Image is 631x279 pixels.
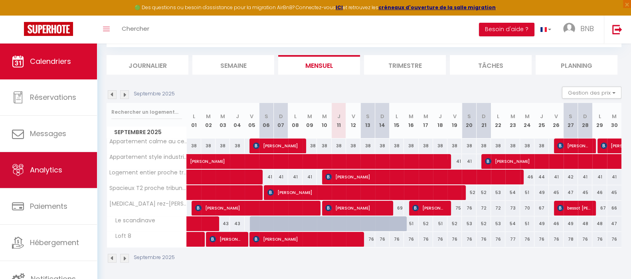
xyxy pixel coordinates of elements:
[288,170,303,184] div: 41
[557,200,591,216] span: bessot [PERSON_NAME]
[412,200,446,216] span: [PERSON_NAME]
[352,113,355,120] abbr: V
[477,232,491,247] div: 76
[592,232,607,247] div: 76
[607,232,621,247] div: 76
[592,185,607,200] div: 46
[540,113,543,120] abbr: J
[404,232,418,247] div: 76
[375,232,390,247] div: 76
[564,170,578,184] div: 42
[337,113,340,120] abbr: J
[549,185,563,200] div: 45
[462,216,476,231] div: 53
[230,139,244,153] div: 38
[336,4,343,11] a: ICI
[216,103,230,139] th: 03
[360,103,375,139] th: 13
[569,113,572,120] abbr: S
[607,170,621,184] div: 41
[557,138,591,153] span: [PERSON_NAME]
[288,103,303,139] th: 08
[245,103,259,139] th: 05
[187,154,201,169] a: [PERSON_NAME]
[30,129,66,139] span: Messages
[134,254,175,261] p: Septembre 2025
[375,103,390,139] th: 14
[303,139,317,153] div: 38
[419,103,433,139] th: 17
[187,139,201,153] div: 38
[450,55,532,75] li: Tâches
[534,185,549,200] div: 49
[549,103,563,139] th: 26
[520,216,534,231] div: 51
[278,55,360,75] li: Mensuel
[108,139,188,144] span: Appartement calme au centre ville proche tribunaux
[549,232,563,247] div: 76
[607,216,621,231] div: 47
[267,185,459,200] span: [PERSON_NAME]
[253,138,301,153] span: [PERSON_NAME]
[491,201,505,216] div: 72
[390,201,404,216] div: 69
[325,169,517,184] span: [PERSON_NAME]
[210,232,243,247] span: [PERSON_NAME]
[467,113,471,120] abbr: S
[317,103,331,139] th: 10
[303,170,317,184] div: 41
[549,170,563,184] div: 41
[220,113,225,120] abbr: M
[607,201,621,216] div: 66
[30,237,79,247] span: Hébergement
[592,216,607,231] div: 48
[108,154,188,160] span: Appartement style industriel au centre de [GEOGRAPHIC_DATA]
[346,139,360,153] div: 38
[477,216,491,231] div: 52
[201,103,216,139] th: 02
[404,139,418,153] div: 38
[564,232,578,247] div: 78
[583,113,587,120] abbr: D
[520,103,534,139] th: 24
[107,127,186,138] span: Septembre 2025
[250,113,253,120] abbr: V
[360,232,375,247] div: 76
[108,170,188,176] span: Logement entier proche tribunaux
[580,24,594,34] span: BNB
[491,139,505,153] div: 38
[404,103,418,139] th: 16
[404,216,418,231] div: 51
[564,185,578,200] div: 47
[520,185,534,200] div: 51
[491,216,505,231] div: 53
[578,185,592,200] div: 45
[322,113,326,120] abbr: M
[294,113,297,120] abbr: L
[265,113,268,120] abbr: S
[520,170,534,184] div: 46
[592,170,607,184] div: 41
[462,103,476,139] th: 20
[375,139,390,153] div: 38
[433,103,447,139] th: 18
[534,216,549,231] div: 49
[612,24,622,34] img: logout
[578,216,592,231] div: 48
[6,3,30,27] button: Ouvrir le widget de chat LiveChat
[447,139,462,153] div: 38
[201,139,216,153] div: 38
[423,113,428,120] abbr: M
[592,103,607,139] th: 29
[108,216,157,225] span: Le scandinave
[510,113,515,120] abbr: M
[505,185,520,200] div: 54
[520,232,534,247] div: 76
[419,216,433,231] div: 52
[564,216,578,231] div: 49
[554,113,558,120] abbr: V
[116,16,155,44] a: Chercher
[505,103,520,139] th: 23
[419,232,433,247] div: 76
